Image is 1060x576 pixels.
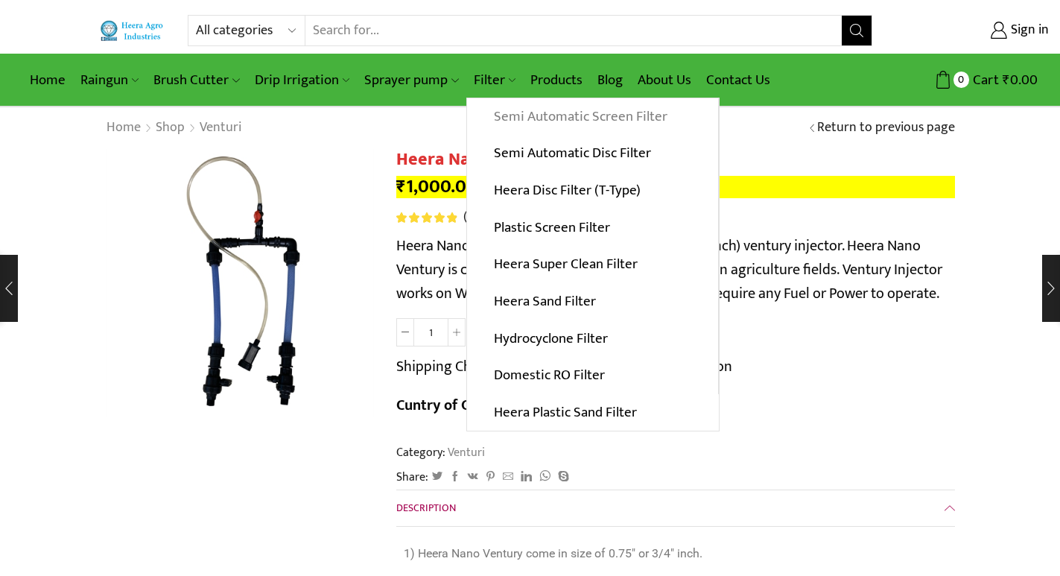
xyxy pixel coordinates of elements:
span: Share: [396,469,428,486]
span: Sign in [1007,21,1049,40]
h1: Heera Nano Venturi [396,149,955,171]
a: Hydrocyclone Filter [467,320,718,357]
a: Heera Sand Filter [467,283,718,320]
a: Venturi [445,443,485,462]
a: Heera Super Clean Filter [467,246,718,283]
div: Rated 5.00 out of 5 [396,212,457,223]
a: Venturi [199,118,242,138]
p: Shipping Charges are extra, Depends on your Location [396,355,732,379]
a: Sign in [895,17,1049,44]
a: Home [22,63,73,98]
a: Shop [155,118,185,138]
a: Heera Disc Filter (T-Type) [467,172,718,209]
a: Brush Cutter [146,63,247,98]
nav: Breadcrumb [106,118,242,138]
a: Filter [466,63,523,98]
input: Search for... [305,16,841,45]
a: Drip Irrigation [247,63,357,98]
span: ₹ [1003,69,1010,92]
a: Heera Plastic Sand Filter [467,394,719,431]
p: 1) Heera Nano Ventury come in size of 0.75″ or 3/4″ inch. [404,545,948,563]
a: 0 Cart ₹0.00 [887,66,1038,94]
a: Return to previous page [817,118,955,138]
a: Home [106,118,142,138]
bdi: 1,000.00 [396,171,477,202]
a: Contact Us [699,63,778,98]
span: Category: [396,444,485,461]
span: 2 [396,212,460,223]
a: About Us [630,63,699,98]
a: Plastic Screen Filter [467,209,718,246]
input: Product quantity [414,318,448,346]
a: Description [396,490,955,526]
span: Description [396,499,456,516]
a: (2customer reviews) [463,208,577,227]
a: Sprayer pump [357,63,466,98]
span: Rated out of 5 based on customer ratings [396,212,457,223]
a: Semi Automatic Disc Filter [467,135,718,172]
span: Cart [969,70,999,90]
bdi: 0.00 [1003,69,1038,92]
a: Products [523,63,590,98]
b: Cuntry of Origin [GEOGRAPHIC_DATA] [396,393,641,418]
a: Blog [590,63,630,98]
a: Semi Automatic Screen Filter [467,98,718,136]
button: Search button [842,16,872,45]
a: Domestic RO Filter [467,357,718,394]
p: Heera Nano Ventury is a small-sized (0.75″ OR 3/4″ inch) ventury injector. Heera Nano Ventury is ... [396,234,955,306]
a: Raingun [73,63,146,98]
span: 0 [953,72,969,87]
span: ₹ [396,171,406,202]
